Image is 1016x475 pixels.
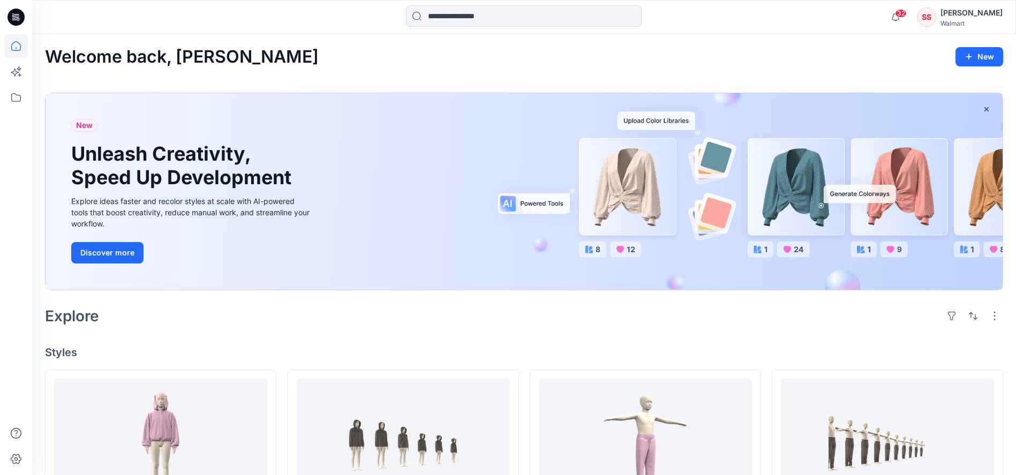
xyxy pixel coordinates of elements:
div: Walmart [940,19,1003,27]
h2: Explore [45,307,99,325]
button: Discover more [71,242,144,263]
div: [PERSON_NAME] [940,6,1003,19]
div: Explore ideas faster and recolor styles at scale with AI-powered tools that boost creativity, red... [71,195,312,229]
a: Discover more [71,242,312,263]
h1: Unleash Creativity, Speed Up Development [71,142,296,189]
span: New [76,119,93,132]
button: New [955,47,1003,66]
h4: Styles [45,346,1003,359]
span: 32 [895,9,907,18]
div: SS [917,7,936,27]
h2: Welcome back, [PERSON_NAME] [45,47,319,67]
